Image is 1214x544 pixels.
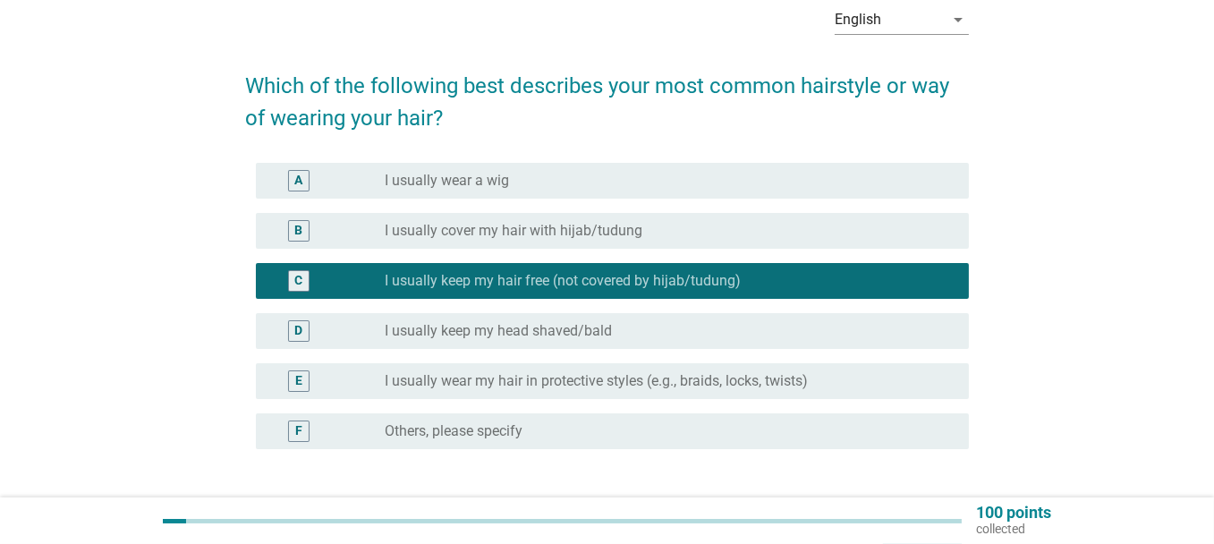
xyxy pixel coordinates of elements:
[295,272,303,291] div: C
[976,521,1051,537] p: collected
[295,222,303,241] div: B
[947,9,969,30] i: arrow_drop_down
[295,422,302,441] div: F
[835,12,881,28] div: English
[385,272,741,290] label: I usually keep my hair free (not covered by hijab/tudung)
[385,172,509,190] label: I usually wear a wig
[385,322,612,340] label: I usually keep my head shaved/bald
[245,52,969,134] h2: Which of the following best describes your most common hairstyle or way of wearing your hair?
[295,322,303,341] div: D
[385,372,808,390] label: I usually wear my hair in protective styles (e.g., braids, locks, twists)
[976,505,1051,521] p: 100 points
[385,422,522,440] label: Others, please specify
[295,172,303,191] div: A
[295,372,302,391] div: E
[385,222,642,240] label: I usually cover my hair with hijab/tudung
